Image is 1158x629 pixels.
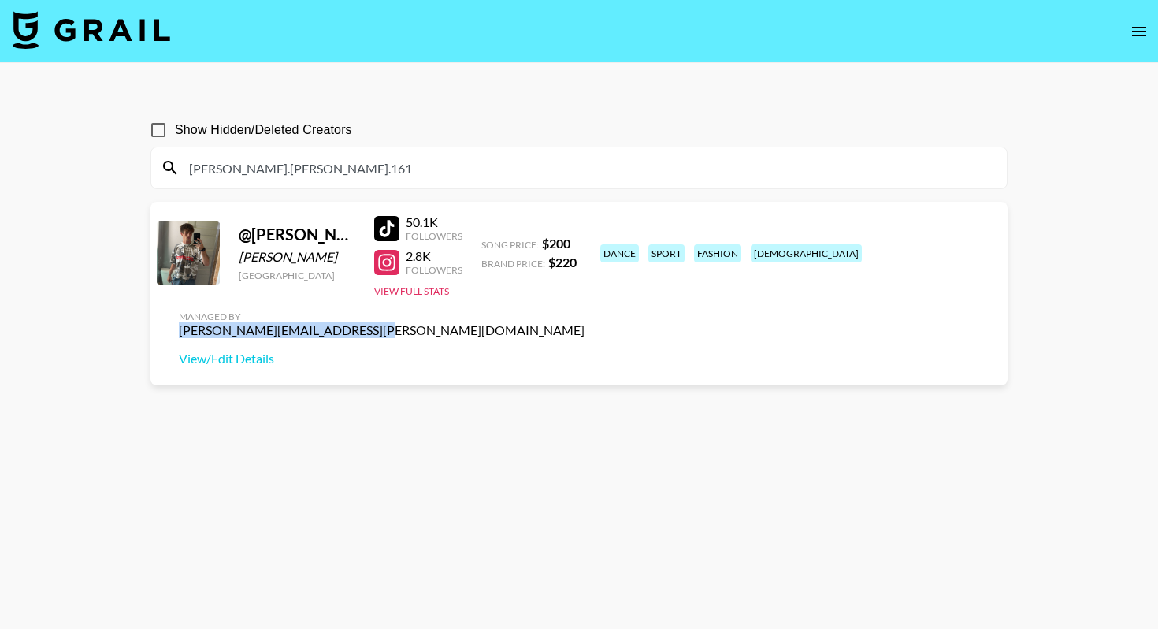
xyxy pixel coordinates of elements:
[406,214,462,230] div: 50.1K
[481,239,539,251] span: Song Price:
[542,236,570,251] strong: $ 200
[179,322,585,338] div: [PERSON_NAME][EMAIL_ADDRESS][PERSON_NAME][DOMAIN_NAME]
[179,351,585,367] a: View/Edit Details
[648,244,685,262] div: sport
[548,255,577,270] strong: $ 220
[239,270,355,281] div: [GEOGRAPHIC_DATA]
[175,121,352,140] span: Show Hidden/Deleted Creators
[600,244,639,262] div: dance
[1123,16,1155,47] button: open drawer
[374,285,449,297] button: View Full Stats
[406,230,462,242] div: Followers
[239,249,355,265] div: [PERSON_NAME]
[406,248,462,264] div: 2.8K
[13,11,170,49] img: Grail Talent
[694,244,741,262] div: fashion
[179,311,585,322] div: Managed By
[239,225,355,244] div: @ [PERSON_NAME].[PERSON_NAME].161
[751,244,862,262] div: [DEMOGRAPHIC_DATA]
[180,155,997,181] input: Search by User Name
[406,264,462,276] div: Followers
[481,258,545,270] span: Brand Price:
